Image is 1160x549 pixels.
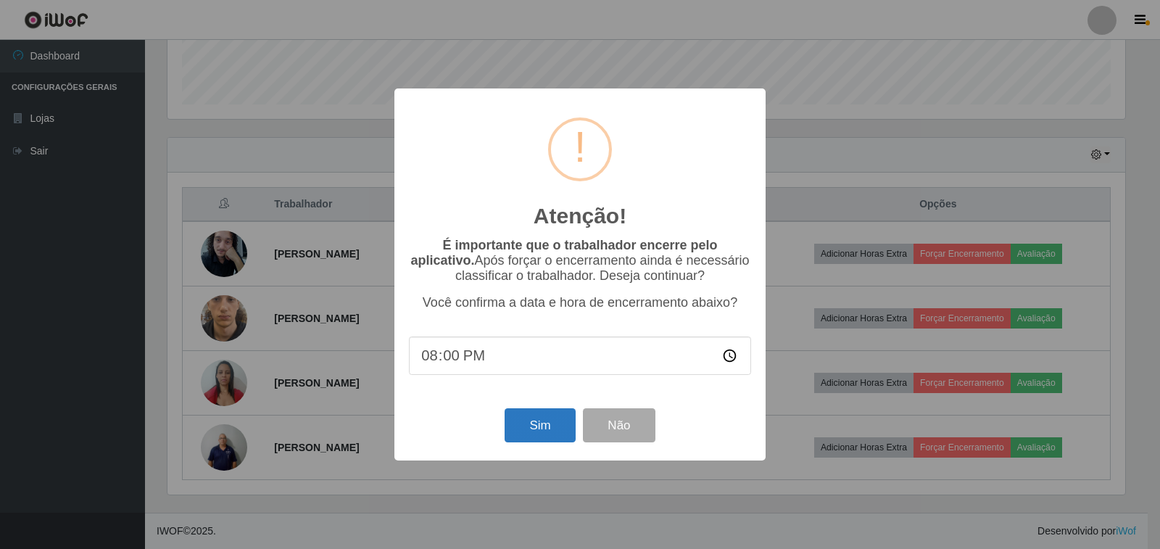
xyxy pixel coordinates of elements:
[583,408,655,442] button: Não
[409,238,751,284] p: Após forçar o encerramento ainda é necessário classificar o trabalhador. Deseja continuar?
[534,203,626,229] h2: Atenção!
[505,408,575,442] button: Sim
[410,238,717,268] b: É importante que o trabalhador encerre pelo aplicativo.
[409,295,751,310] p: Você confirma a data e hora de encerramento abaixo?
